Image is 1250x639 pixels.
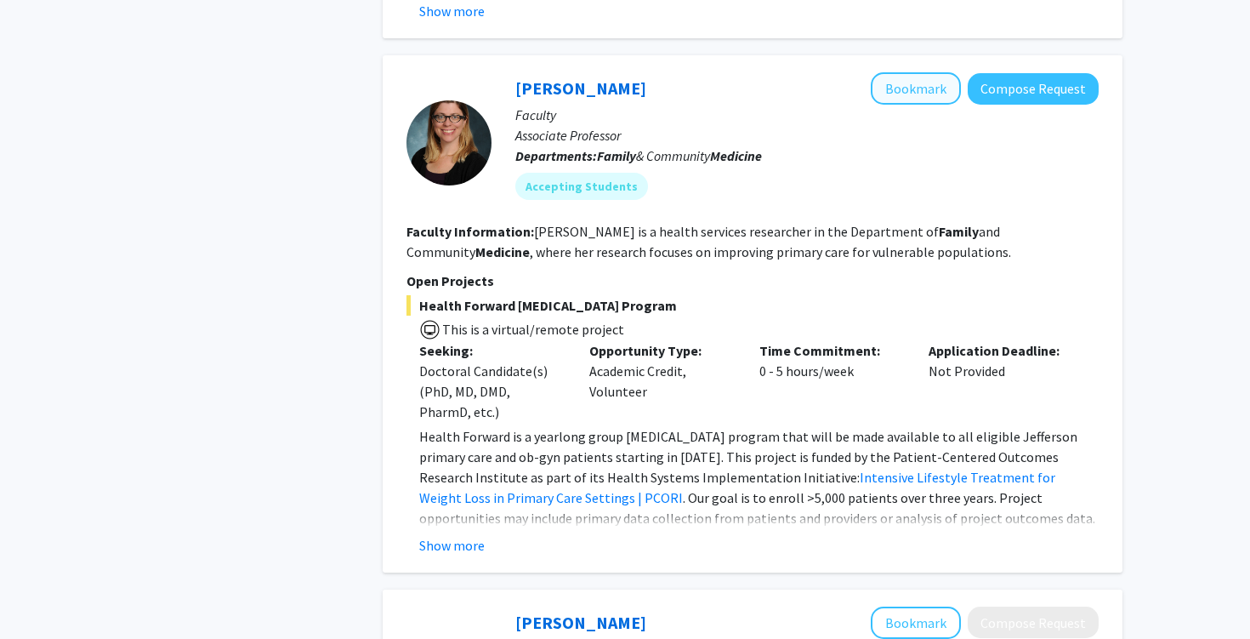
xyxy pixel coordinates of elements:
mat-chip: Accepting Students [515,173,648,200]
fg-read-more: [PERSON_NAME] is a health services researcher in the Department of and Community , where her rese... [406,223,1011,260]
iframe: Chat [13,562,72,626]
a: [PERSON_NAME] [515,77,646,99]
b: Departments: [515,147,597,164]
b: Medicine [475,243,530,260]
p: Associate Professor [515,125,1099,145]
p: Open Projects [406,271,1099,291]
p: Health Forward is a yearlong group [MEDICAL_DATA] program that will be made available to all elig... [419,426,1099,549]
button: Add Amy Cunningham to Bookmarks [871,72,961,105]
b: Medicine [710,147,762,164]
div: Academic Credit, Volunteer [577,340,747,422]
button: Compose Request to Lara Weinstein [968,607,1099,638]
span: This is a virtual/remote project [440,321,624,338]
div: Doctoral Candidate(s) (PhD, MD, DMD, PharmD, etc.) [419,361,564,422]
b: Family [939,223,979,240]
p: Application Deadline: [929,340,1073,361]
div: 0 - 5 hours/week [747,340,917,422]
b: Faculty Information: [406,223,534,240]
button: Show more [419,1,485,21]
p: Opportunity Type: [589,340,734,361]
span: & Community [597,147,762,164]
span: Health Forward [MEDICAL_DATA] Program [406,295,1099,316]
p: Time Commitment: [759,340,904,361]
p: Faculty [515,105,1099,125]
a: Intensive Lifestyle Treatment for Weight Loss in Primary Care Settings | PCORI [419,469,1055,506]
p: Seeking: [419,340,564,361]
div: Not Provided [916,340,1086,422]
button: Compose Request to Amy Cunningham [968,73,1099,105]
a: [PERSON_NAME] [515,612,646,633]
button: Add Lara Weinstein to Bookmarks [871,607,961,639]
b: Family [597,147,636,164]
button: Show more [419,535,485,556]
